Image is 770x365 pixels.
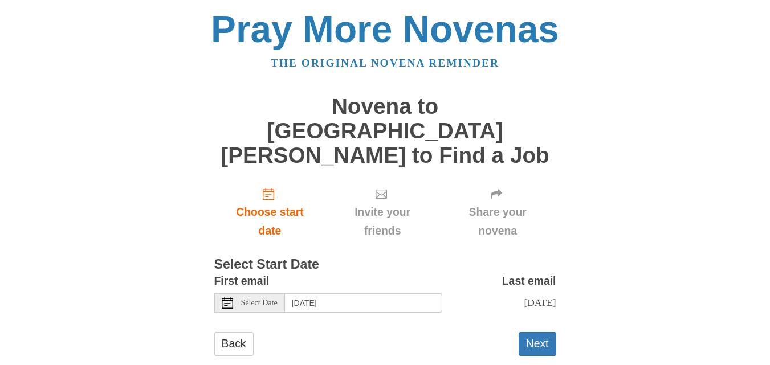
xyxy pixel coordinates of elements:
[214,332,254,355] a: Back
[451,203,545,240] span: Share your novena
[214,179,326,247] a: Choose start date
[524,297,556,308] span: [DATE]
[271,57,499,69] a: The original novena reminder
[211,8,559,50] a: Pray More Novenas
[502,272,556,290] label: Last email
[214,95,556,167] h1: Novena to [GEOGRAPHIC_DATA][PERSON_NAME] to Find a Job
[337,203,427,240] span: Invite your friends
[519,332,556,355] button: Next
[226,203,315,240] span: Choose start date
[325,179,439,247] div: Click "Next" to confirm your start date first.
[214,272,270,290] label: First email
[439,179,556,247] div: Click "Next" to confirm your start date first.
[214,257,556,272] h3: Select Start Date
[241,299,278,307] span: Select Date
